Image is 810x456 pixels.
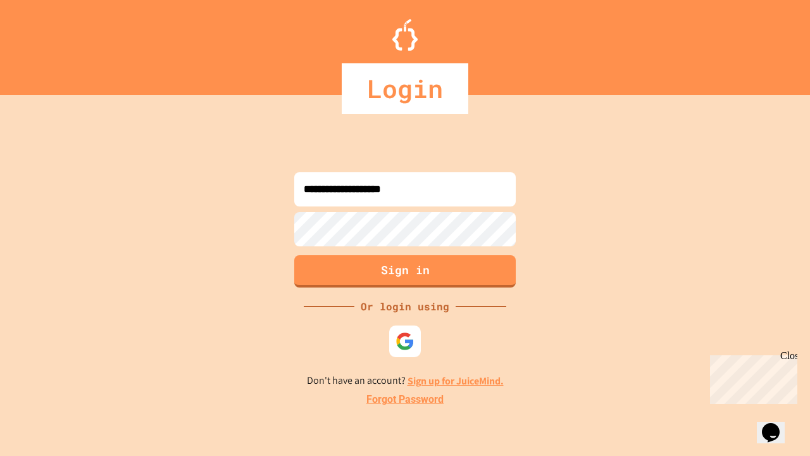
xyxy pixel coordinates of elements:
iframe: chat widget [705,350,797,404]
a: Sign up for JuiceMind. [408,374,504,388]
div: Chat with us now!Close [5,5,87,80]
iframe: chat widget [757,405,797,443]
button: Sign in [294,255,516,288]
a: Forgot Password [366,392,444,407]
div: Or login using [354,299,456,314]
img: Logo.svg [392,19,418,51]
div: Login [342,63,468,114]
p: Don't have an account? [307,373,504,389]
img: google-icon.svg [396,332,414,351]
